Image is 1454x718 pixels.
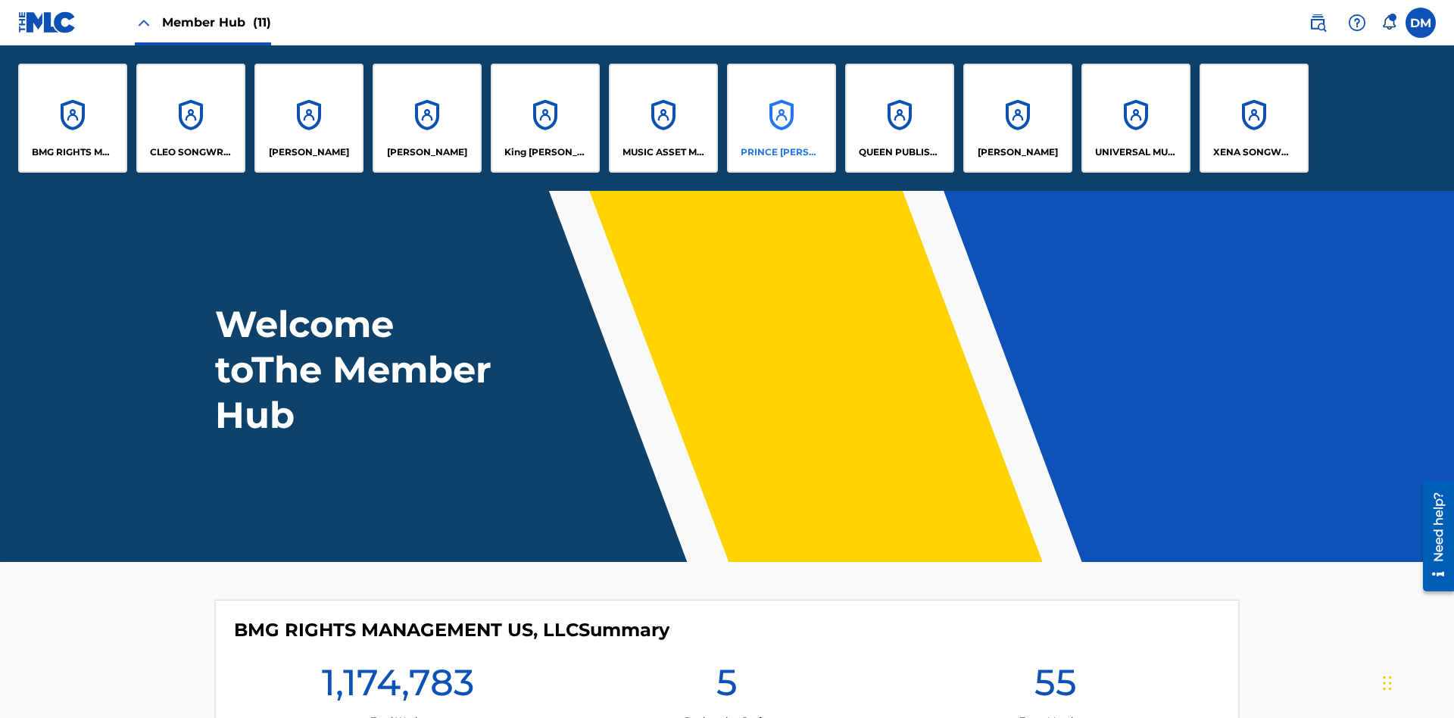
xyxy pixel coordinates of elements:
p: ELVIS COSTELLO [269,145,349,159]
p: King McTesterson [504,145,587,159]
h4: BMG RIGHTS MANAGEMENT US, LLC [234,619,669,642]
p: EYAMA MCSINGER [387,145,467,159]
p: CLEO SONGWRITER [150,145,232,159]
a: Accounts[PERSON_NAME] [254,64,363,173]
p: MUSIC ASSET MANAGEMENT (MAM) [622,145,705,159]
a: Accounts[PERSON_NAME] [373,64,482,173]
iframe: Resource Center [1412,475,1454,599]
span: (11) [253,15,271,30]
div: Help [1342,8,1372,38]
p: QUEEN PUBLISHA [859,145,941,159]
span: Member Hub [162,14,271,31]
p: PRINCE MCTESTERSON [741,145,823,159]
img: Close [135,14,153,32]
a: AccountsMUSIC ASSET MANAGEMENT (MAM) [609,64,718,173]
a: Accounts[PERSON_NAME] [963,64,1072,173]
h1: 1,174,783 [322,660,474,714]
div: Drag [1383,660,1392,706]
a: AccountsXENA SONGWRITER [1200,64,1309,173]
p: XENA SONGWRITER [1213,145,1296,159]
h1: Welcome to The Member Hub [215,301,498,438]
a: AccountsUNIVERSAL MUSIC PUB GROUP [1081,64,1190,173]
div: User Menu [1406,8,1436,38]
a: Public Search [1303,8,1333,38]
a: AccountsPRINCE [PERSON_NAME] [727,64,836,173]
img: help [1348,14,1366,32]
div: Notifications [1381,15,1396,30]
iframe: Chat Widget [1378,645,1454,718]
img: search [1309,14,1327,32]
p: UNIVERSAL MUSIC PUB GROUP [1095,145,1178,159]
a: AccountsCLEO SONGWRITER [136,64,245,173]
a: AccountsKing [PERSON_NAME] [491,64,600,173]
a: AccountsQUEEN PUBLISHA [845,64,954,173]
h1: 5 [716,660,738,714]
h1: 55 [1034,660,1077,714]
img: MLC Logo [18,11,76,33]
a: AccountsBMG RIGHTS MANAGEMENT US, LLC [18,64,127,173]
p: BMG RIGHTS MANAGEMENT US, LLC [32,145,114,159]
p: RONALD MCTESTERSON [978,145,1058,159]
